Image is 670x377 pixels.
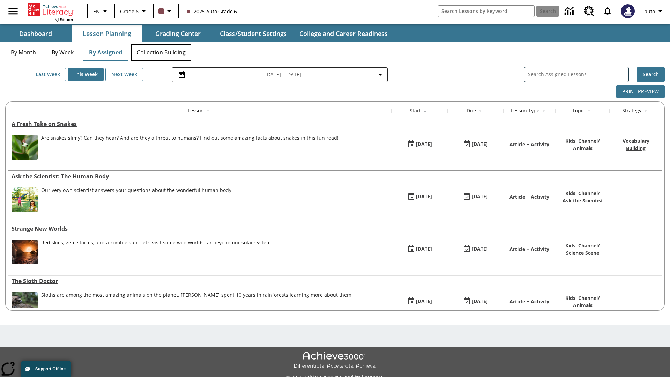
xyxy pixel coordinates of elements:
[41,187,233,212] div: Our very own scientist answers your questions about the wonderful human body.
[5,44,42,61] button: By Month
[637,67,665,82] button: Search
[539,107,548,115] button: Sort
[476,107,484,115] button: Sort
[416,140,432,149] div: [DATE]
[72,25,142,42] button: Lesson Planning
[28,3,73,17] a: Home
[511,107,539,114] div: Lesson Type
[404,138,434,151] button: 08/26/25: First time the lesson was available
[12,120,388,128] div: A Fresh Take on Snakes
[404,243,434,256] button: 08/24/25: First time the lesson was available
[460,138,490,151] button: 08/26/25: Last day the lesson can be accessed
[472,140,488,149] div: [DATE]
[509,141,549,148] p: Article + Activity
[131,44,191,61] button: Collection Building
[421,107,429,115] button: Sort
[560,2,580,21] a: Data Center
[12,135,38,160] img: A close-up of a small green snake with big black eyes raising its head over the leaves of a plant.
[563,190,603,197] p: Kids' Channel /
[54,17,73,22] span: NJ Edition
[12,225,388,232] div: Strange New Worlds
[12,187,38,212] img: Young girl doing a cartwheel
[467,107,476,114] div: Due
[12,240,38,264] img: Artist's concept of what it would be like to stand on the surface of the exoplanet TRAPPIST-1
[117,5,151,17] button: Grade: Grade 6, Select a grade
[45,44,80,61] button: By Week
[598,2,617,20] a: Notifications
[120,8,139,15] span: Grade 6
[28,2,73,22] div: Home
[214,25,292,42] button: Class/Student Settings
[93,8,100,15] span: EN
[1,25,70,42] button: Dashboard
[617,2,639,20] button: Select a new avatar
[509,193,549,200] p: Article + Activity
[460,190,490,204] button: 08/24/25: Last day the lesson can be accessed
[41,292,353,317] div: Sloths are among the most amazing animals on the planet. Dr. Becky Cliffe spent 10 years in rainf...
[565,249,600,257] p: Science Scene
[565,294,600,302] p: Kids' Channel /
[404,295,434,308] button: 08/24/25: First time the lesson was available
[528,69,628,80] input: Search Assigned Lessons
[460,243,490,256] button: 08/24/25: Last day the lesson can be accessed
[35,367,66,371] span: Support Offline
[416,192,432,201] div: [DATE]
[12,172,388,180] div: Ask the Scientist: The Human Body
[565,145,600,152] p: Animals
[41,187,233,193] div: Our very own scientist answers your questions about the wonderful human body.
[12,277,388,285] div: The Sloth Doctor
[143,25,213,42] button: Grading Center
[3,1,23,22] button: Open side menu
[188,107,204,114] div: Lesson
[438,6,534,17] input: search field
[509,298,549,305] p: Article + Activity
[41,240,272,264] div: Red skies, gem storms, and a zombie sun…let's visit some wild worlds far beyond our solar system.
[21,361,71,377] button: Support Offline
[265,71,301,78] span: [DATE] - [DATE]
[580,2,598,21] a: Resource Center, Will open in new tab
[12,292,38,317] img: juvenile sloth reaches out to human hand. Lush green forest background.
[472,192,488,201] div: [DATE]
[175,71,385,79] button: Select the date range menu item
[68,68,104,81] button: This Week
[641,107,650,115] button: Sort
[90,5,112,17] button: Language: EN, Select a language
[105,68,143,81] button: Next Week
[83,44,128,61] button: By Assigned
[585,107,593,115] button: Sort
[41,292,353,298] div: Sloths are among the most amazing animals on the planet. [PERSON_NAME] spent 10 years in rainfore...
[622,107,641,114] div: Strategy
[623,138,649,151] a: Vocabulary Building
[376,71,385,79] svg: Collapse Date Range Filter
[565,242,600,249] p: Kids' Channel /
[621,4,635,18] img: Avatar
[12,225,388,232] a: Strange New Worlds, Lessons
[642,8,655,15] span: Tauto
[30,68,66,81] button: Last Week
[472,245,488,253] div: [DATE]
[410,107,421,114] div: Start
[639,5,667,17] button: Profile/Settings
[293,352,377,369] img: Achieve3000 Differentiate Accelerate Achieve
[416,297,432,306] div: [DATE]
[509,245,549,253] p: Article + Activity
[416,245,432,253] div: [DATE]
[41,135,338,160] div: Are snakes slimy? Can they hear? And are they a threat to humans? Find out some amazing facts abo...
[187,8,237,15] span: 2025 Auto Grade 6
[12,277,388,285] a: The Sloth Doctor, Lessons
[572,107,585,114] div: Topic
[404,190,434,204] button: 08/24/25: First time the lesson was available
[41,135,338,141] div: Are snakes slimy? Can they hear? And are they a threat to humans? Find out some amazing facts abo...
[460,295,490,308] button: 08/24/25: Last day the lesson can be accessed
[294,25,393,42] button: College and Career Readiness
[472,297,488,306] div: [DATE]
[204,107,212,115] button: Sort
[616,85,665,98] button: Print Preview
[565,137,600,145] p: Kids' Channel /
[12,172,388,180] a: Ask the Scientist: The Human Body, Lessons
[565,302,600,309] p: Animals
